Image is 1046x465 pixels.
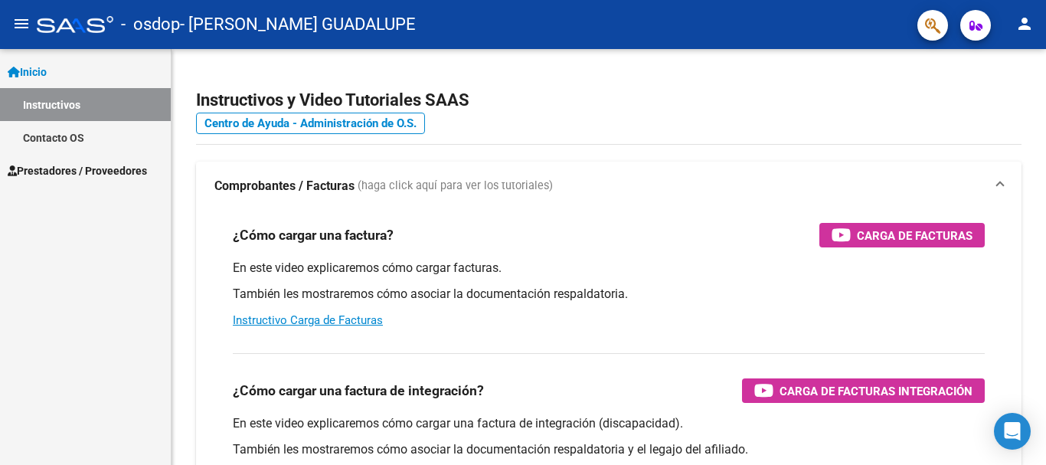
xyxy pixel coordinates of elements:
[233,441,985,458] p: También les mostraremos cómo asociar la documentación respaldatoria y el legajo del afiliado.
[214,178,355,195] strong: Comprobantes / Facturas
[742,378,985,403] button: Carga de Facturas Integración
[233,380,484,401] h3: ¿Cómo cargar una factura de integración?
[8,64,47,80] span: Inicio
[780,381,972,401] span: Carga de Facturas Integración
[233,224,394,246] h3: ¿Cómo cargar una factura?
[233,260,985,277] p: En este video explicaremos cómo cargar facturas.
[857,226,972,245] span: Carga de Facturas
[358,178,553,195] span: (haga click aquí para ver los tutoriales)
[819,223,985,247] button: Carga de Facturas
[12,15,31,33] mat-icon: menu
[233,313,383,327] a: Instructivo Carga de Facturas
[196,86,1021,115] h2: Instructivos y Video Tutoriales SAAS
[196,113,425,134] a: Centro de Ayuda - Administración de O.S.
[1015,15,1034,33] mat-icon: person
[233,415,985,432] p: En este video explicaremos cómo cargar una factura de integración (discapacidad).
[8,162,147,179] span: Prestadores / Proveedores
[121,8,180,41] span: - osdop
[196,162,1021,211] mat-expansion-panel-header: Comprobantes / Facturas (haga click aquí para ver los tutoriales)
[180,8,416,41] span: - [PERSON_NAME] GUADALUPE
[233,286,985,303] p: También les mostraremos cómo asociar la documentación respaldatoria.
[994,413,1031,450] div: Open Intercom Messenger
